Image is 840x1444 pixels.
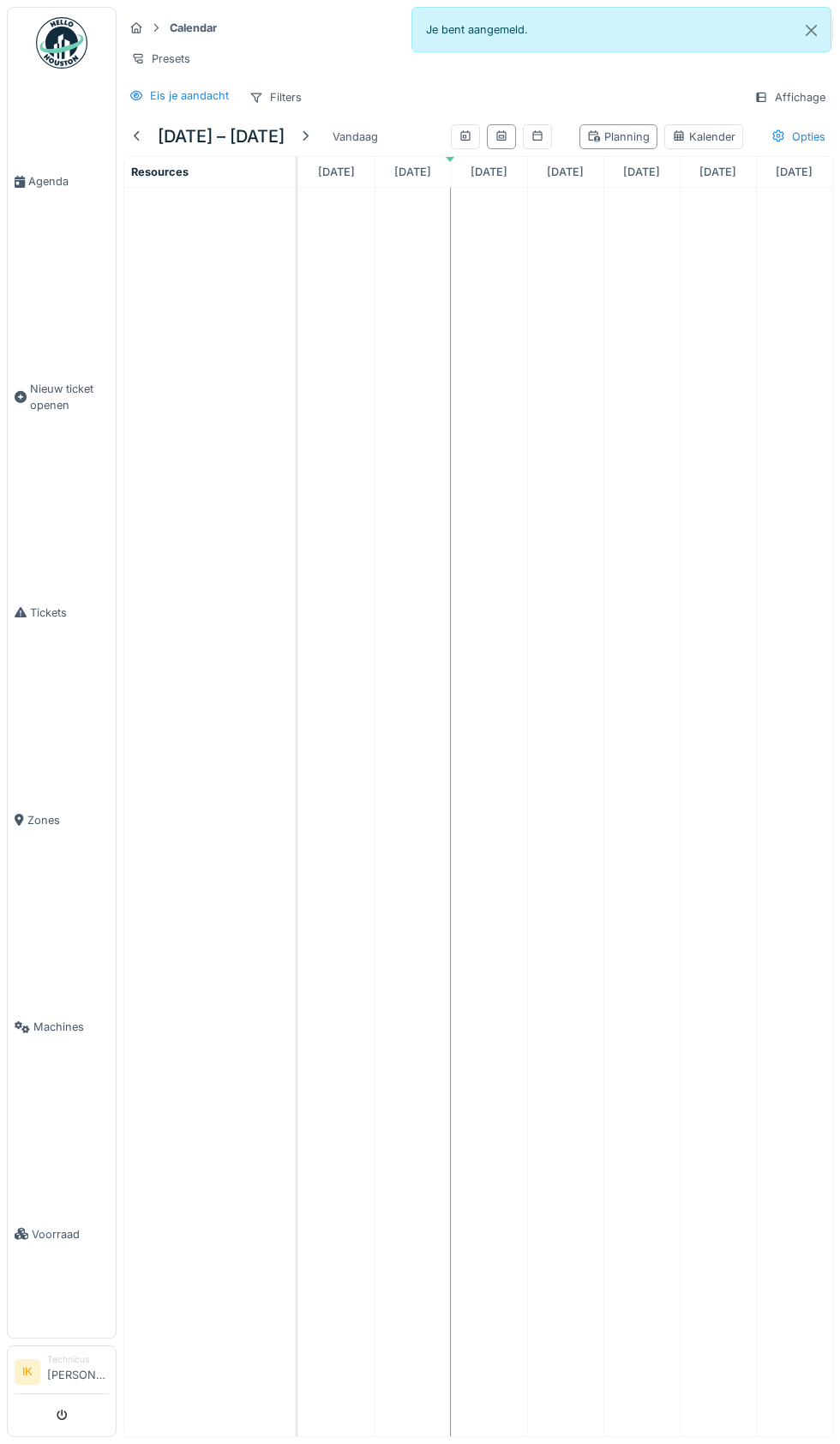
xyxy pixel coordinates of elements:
[771,160,817,184] a: 19 oktober 2025
[33,1019,109,1035] span: Machines
[411,7,831,52] div: Je bent aangemeld.
[30,381,109,413] span: Nieuw ticket openen
[8,78,116,286] a: Agenda
[619,160,664,184] a: 17 oktober 2025
[672,129,735,145] div: Kalender
[8,716,116,924] a: Zones
[163,20,224,36] strong: Calendar
[131,165,189,178] span: Resources
[28,173,109,190] span: Agenda
[123,46,198,71] div: Presets
[32,1226,109,1242] span: Voorraad
[27,812,109,828] span: Zones
[30,605,109,621] span: Tickets
[695,160,741,184] a: 18 oktober 2025
[47,1353,109,1390] li: [PERSON_NAME]
[466,160,512,184] a: 15 oktober 2025
[36,17,87,69] img: Badge_color-CXgf-gQk.svg
[158,126,285,147] h5: [DATE] – [DATE]
[242,85,309,110] div: Filters
[792,8,831,53] button: Close
[747,85,833,110] div: Affichage
[314,160,359,184] a: 13 oktober 2025
[326,125,385,148] div: Vandaag
[8,286,116,509] a: Nieuw ticket openen
[764,124,833,149] div: Opties
[543,160,588,184] a: 16 oktober 2025
[8,924,116,1131] a: Machines
[390,160,435,184] a: 14 oktober 2025
[587,129,650,145] div: Planning
[47,1353,109,1366] div: Technicus
[15,1353,109,1394] a: IK Technicus[PERSON_NAME]
[15,1359,40,1385] li: IK
[8,509,116,717] a: Tickets
[8,1131,116,1339] a: Voorraad
[150,87,229,104] div: Eis je aandacht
